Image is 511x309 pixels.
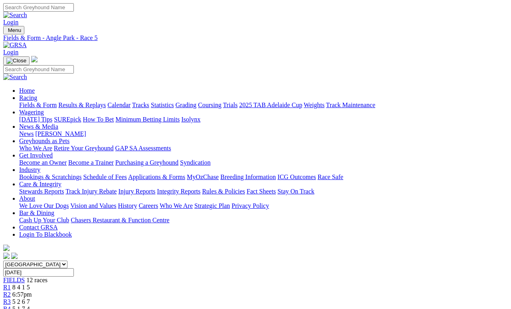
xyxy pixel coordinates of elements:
[19,102,57,108] a: Fields & Form
[19,159,508,166] div: Get Involved
[19,130,508,138] div: News & Media
[277,173,316,180] a: ICG Outcomes
[83,116,114,123] a: How To Bet
[19,145,52,152] a: Who We Are
[247,188,276,195] a: Fact Sheets
[19,138,69,144] a: Greyhounds as Pets
[198,102,222,108] a: Coursing
[239,102,302,108] a: 2025 TAB Adelaide Cup
[115,159,178,166] a: Purchasing a Greyhound
[317,173,343,180] a: Race Safe
[3,253,10,259] img: facebook.svg
[160,202,193,209] a: Who We Are
[19,202,508,209] div: About
[26,277,48,283] span: 12 races
[181,116,200,123] a: Isolynx
[194,202,230,209] a: Strategic Plan
[71,217,169,223] a: Chasers Restaurant & Function Centre
[19,173,81,180] a: Bookings & Scratchings
[19,94,37,101] a: Racing
[304,102,325,108] a: Weights
[11,253,18,259] img: twitter.svg
[180,159,210,166] a: Syndication
[3,74,27,81] img: Search
[19,109,44,116] a: Wagering
[3,268,74,277] input: Select date
[19,224,57,231] a: Contact GRSA
[54,145,114,152] a: Retire Your Greyhound
[3,298,11,305] a: R3
[6,58,26,64] img: Close
[118,202,137,209] a: History
[232,202,269,209] a: Privacy Policy
[19,202,69,209] a: We Love Our Dogs
[3,49,18,56] a: Login
[19,217,508,224] div: Bar & Dining
[3,34,508,42] a: Fields & Form - Angle Park - Race 5
[115,145,171,152] a: GAP SA Assessments
[3,42,27,49] img: GRSA
[3,3,74,12] input: Search
[326,102,375,108] a: Track Maintenance
[35,130,86,137] a: [PERSON_NAME]
[3,56,30,65] button: Toggle navigation
[19,123,58,130] a: News & Media
[19,116,508,123] div: Wagering
[19,130,34,137] a: News
[3,245,10,251] img: logo-grsa-white.png
[107,102,131,108] a: Calendar
[65,188,117,195] a: Track Injury Rebate
[3,277,25,283] a: FIELDS
[3,284,11,291] a: R1
[19,188,508,195] div: Care & Integrity
[58,102,106,108] a: Results & Replays
[19,231,72,238] a: Login To Blackbook
[139,202,158,209] a: Careers
[12,298,30,305] span: 5 2 6 7
[118,188,155,195] a: Injury Reports
[187,173,219,180] a: MyOzChase
[19,116,52,123] a: [DATE] Tips
[19,217,69,223] a: Cash Up Your Club
[19,181,61,187] a: Care & Integrity
[3,65,74,74] input: Search
[19,145,508,152] div: Greyhounds as Pets
[157,188,200,195] a: Integrity Reports
[277,188,314,195] a: Stay On Track
[12,284,30,291] span: 8 4 1 5
[19,152,53,159] a: Get Involved
[19,87,35,94] a: Home
[19,166,40,173] a: Industry
[31,56,38,62] img: logo-grsa-white.png
[3,19,18,26] a: Login
[3,12,27,19] img: Search
[115,116,180,123] a: Minimum Betting Limits
[19,173,508,181] div: Industry
[151,102,174,108] a: Statistics
[54,116,81,123] a: SUREpick
[220,173,276,180] a: Breeding Information
[19,188,64,195] a: Stewards Reports
[223,102,238,108] a: Trials
[68,159,114,166] a: Become a Trainer
[19,195,35,202] a: About
[3,291,11,298] a: R2
[202,188,245,195] a: Rules & Policies
[12,291,32,298] span: 6:57pm
[132,102,149,108] a: Tracks
[19,209,54,216] a: Bar & Dining
[128,173,185,180] a: Applications & Forms
[19,102,508,109] div: Racing
[83,173,127,180] a: Schedule of Fees
[19,159,67,166] a: Become an Owner
[70,202,116,209] a: Vision and Values
[3,26,24,34] button: Toggle navigation
[176,102,196,108] a: Grading
[8,27,21,33] span: Menu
